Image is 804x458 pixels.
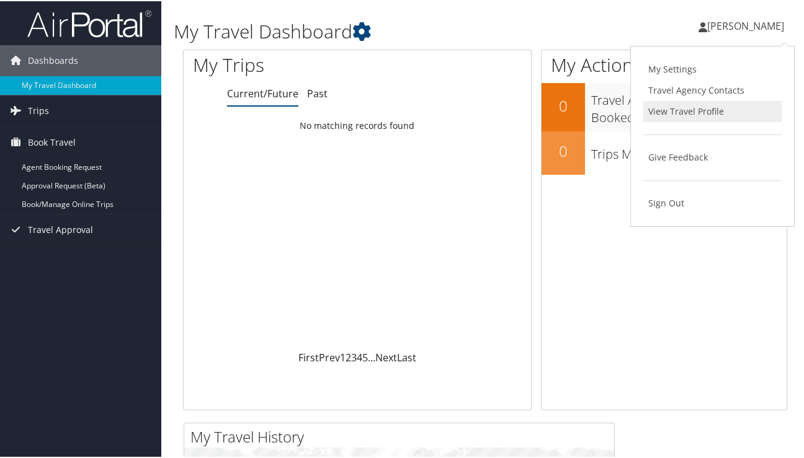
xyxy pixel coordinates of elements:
[351,350,357,363] a: 3
[707,18,784,32] span: [PERSON_NAME]
[319,350,340,363] a: Prev
[643,58,782,79] a: My Settings
[28,44,78,75] span: Dashboards
[542,139,585,161] h2: 0
[357,350,362,363] a: 4
[362,350,368,363] a: 5
[368,350,375,363] span: …
[643,79,782,100] a: Travel Agency Contacts
[298,350,319,363] a: First
[643,192,782,213] a: Sign Out
[27,8,151,37] img: airportal-logo.png
[542,82,787,130] a: 0Travel Approvals Pending (Advisor Booked)
[28,126,76,157] span: Book Travel
[591,138,787,162] h3: Trips Missing Hotels
[227,86,298,99] a: Current/Future
[643,146,782,167] a: Give Feedback
[340,350,346,363] a: 1
[174,17,589,43] h1: My Travel Dashboard
[28,213,93,244] span: Travel Approval
[542,94,585,115] h2: 0
[643,100,782,121] a: View Travel Profile
[190,425,614,446] h2: My Travel History
[184,113,531,136] td: No matching records found
[397,350,416,363] a: Last
[193,51,377,77] h1: My Trips
[346,350,351,363] a: 2
[542,51,787,77] h1: My Action Items
[591,84,787,125] h3: Travel Approvals Pending (Advisor Booked)
[542,130,787,174] a: 0Trips Missing Hotels
[307,86,328,99] a: Past
[375,350,397,363] a: Next
[28,94,49,125] span: Trips
[699,6,797,43] a: [PERSON_NAME]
